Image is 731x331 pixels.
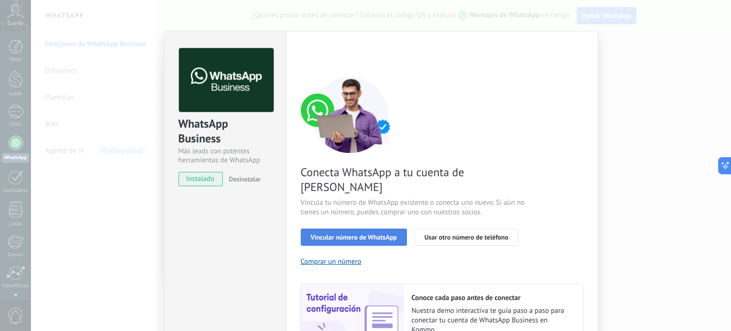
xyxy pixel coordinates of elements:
div: Más leads con potentes herramientas de WhatsApp [178,147,272,165]
span: Vincular número de WhatsApp [311,234,397,241]
h2: Conoce cada paso antes de conectar [412,293,573,302]
img: logo_main.png [179,48,274,112]
button: Comprar un número [301,257,362,266]
span: Conecta WhatsApp a tu cuenta de [PERSON_NAME] [301,165,527,194]
span: Vincula tu número de WhatsApp existente o conecta uno nuevo. Si aún no tienes un número, puedes c... [301,198,527,217]
button: Usar otro número de teléfono [415,229,518,246]
span: Desinstalar [229,175,261,183]
span: instalado [179,172,222,186]
span: Usar otro número de teléfono [425,234,508,241]
button: Vincular número de WhatsApp [301,229,407,246]
button: Desinstalar [225,172,261,186]
div: WhatsApp Business [178,116,272,147]
img: connect number [301,77,401,153]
